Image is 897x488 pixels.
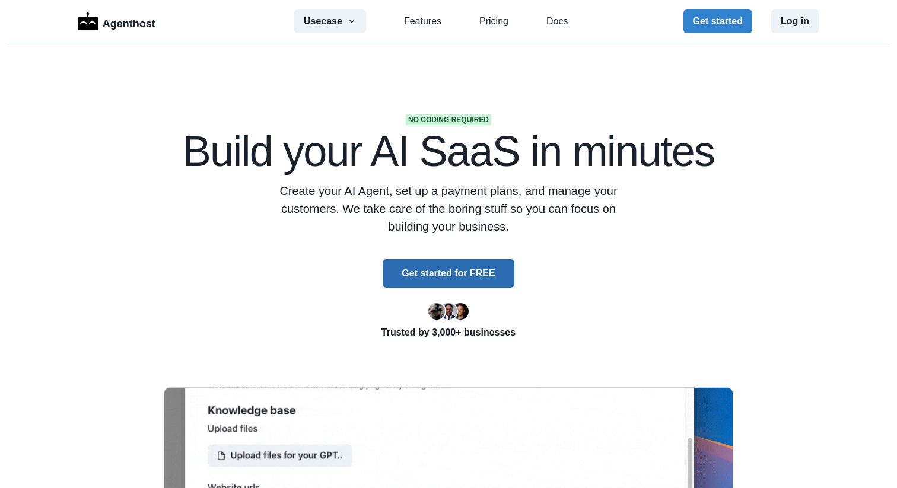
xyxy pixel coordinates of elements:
[78,12,98,30] img: Logo
[78,11,155,32] a: LogoAgenthost
[546,14,568,28] a: Docs
[164,130,733,173] h1: Build your AI SaaS in minutes
[771,9,819,33] button: Log in
[164,326,733,340] p: Trusted by 3,000+ businesses
[383,259,514,288] button: Get started for FREE
[440,303,457,320] img: Segun Adebayo
[404,14,441,28] a: Features
[294,9,366,33] button: Usecase
[406,114,491,125] span: No coding required
[479,14,508,28] a: Pricing
[103,11,155,32] p: Agenthost
[278,182,619,235] p: Create your AI Agent, set up a payment plans, and manage your customers. We take care of the bori...
[452,303,469,320] img: Kent Dodds
[683,9,752,33] button: Get started
[428,303,445,320] img: Ryan Florence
